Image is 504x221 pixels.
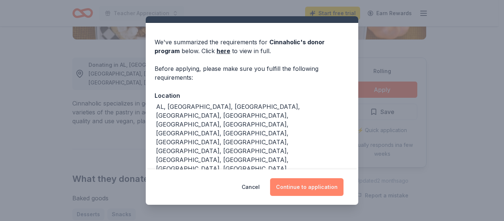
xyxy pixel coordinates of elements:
button: Continue to application [270,178,344,196]
button: Cancel [242,178,260,196]
div: AL, [GEOGRAPHIC_DATA], [GEOGRAPHIC_DATA], [GEOGRAPHIC_DATA], [GEOGRAPHIC_DATA], [GEOGRAPHIC_DATA]... [156,102,349,208]
div: We've summarized the requirements for below. Click to view in full. [155,38,349,55]
div: Before applying, please make sure you fulfill the following requirements: [155,64,349,82]
a: here [217,46,230,55]
div: Location [155,91,349,100]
